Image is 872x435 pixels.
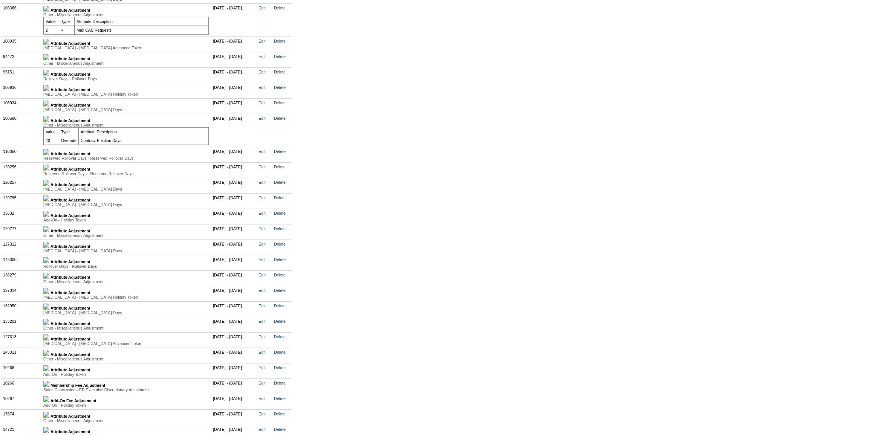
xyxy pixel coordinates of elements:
[43,381,49,387] img: b_plus.gif
[274,101,286,105] a: Delete
[50,213,90,218] b: Attribute Adjustment
[1,348,41,363] td: 145011
[43,257,49,263] img: b_plus.gif
[259,211,265,215] a: Edit
[1,193,41,209] td: 120795
[43,165,49,171] img: b_plus.gif
[50,56,90,61] b: Attribute Adjustment
[44,17,59,26] td: Value
[259,70,265,74] a: Edit
[1,114,41,147] td: 108580
[274,350,286,354] a: Delete
[43,326,209,330] div: Other - Miscellaneous Adjustment
[50,72,90,76] b: Attribute Adjustment
[50,167,90,171] b: Attribute Adjustment
[43,156,209,160] div: Reserved Rollover Days - Reserved Rollover Days
[1,98,41,114] td: 108934
[211,394,257,409] td: [DATE] - [DATE]
[1,270,41,286] td: 136279
[50,290,90,295] b: Attribute Adjustment
[259,319,265,324] a: Edit
[274,257,286,262] a: Delete
[43,273,49,279] img: b_plus.gif
[1,178,41,193] td: 120257
[50,259,90,264] b: Attribute Adjustment
[43,39,49,45] img: b_plus.gif
[43,233,209,238] div: Other - Miscellaneous Adjustment
[43,107,209,112] div: [MEDICAL_DATA] - [MEDICAL_DATA] Days
[1,224,41,240] td: 120777
[259,257,265,262] a: Edit
[1,409,41,425] td: 17874
[274,412,286,416] a: Delete
[50,229,90,233] b: Attribute Adjustment
[211,270,257,286] td: [DATE] - [DATE]
[43,357,209,361] div: Other - Miscellaneous Adjustment
[274,165,286,169] a: Delete
[43,46,209,50] div: [MEDICAL_DATA] - [MEDICAL_DATA] Advanced Token
[259,334,265,339] a: Edit
[211,193,257,209] td: [DATE] - [DATE]
[50,383,105,388] b: Membership Fee Adjustment
[211,37,257,52] td: [DATE] - [DATE]
[43,334,49,340] img: b_plus.gif
[43,149,49,155] img: b_plus.gif
[1,162,41,178] td: 120256
[259,381,265,385] a: Edit
[50,429,90,434] b: Attribute Adjustment
[50,321,90,326] b: Attribute Adjustment
[211,255,257,270] td: [DATE] - [DATE]
[50,414,90,418] b: Attribute Adjustment
[43,288,49,294] img: b_plus.gif
[274,427,286,432] a: Delete
[259,304,265,308] a: Edit
[259,242,265,246] a: Edit
[50,352,90,357] b: Attribute Adjustment
[211,114,257,147] td: [DATE] - [DATE]
[211,240,257,255] td: [DATE] - [DATE]
[211,162,257,178] td: [DATE] - [DATE]
[43,54,49,60] img: b_plus.gif
[43,396,49,402] img: b_plus.gif
[43,116,49,122] img: b_minus.gif
[43,6,49,12] img: b_minus.gif
[43,85,49,91] img: b_plus.gif
[50,198,90,202] b: Attribute Adjustment
[211,286,257,301] td: [DATE] - [DATE]
[274,226,286,231] a: Delete
[259,116,265,121] a: Edit
[259,180,265,185] a: Edit
[75,26,209,34] td: Max CAS Requests
[75,17,209,26] td: Attribute Description
[274,39,286,43] a: Delete
[44,127,59,136] td: Value
[259,365,265,370] a: Edit
[43,412,49,418] img: b_plus.gif
[274,396,286,401] a: Delete
[43,123,209,127] div: Other - Miscellaneous Adjustment
[59,136,79,145] td: Override
[211,301,257,317] td: [DATE] - [DATE]
[43,341,209,346] div: [MEDICAL_DATA] - [MEDICAL_DATA] Advanced Token
[1,37,41,52] td: 108935
[259,288,265,293] a: Edit
[259,54,265,59] a: Edit
[44,136,59,145] td: 20
[1,240,41,255] td: 127312
[43,195,49,201] img: b_plus.gif
[50,398,96,403] b: Add-On Fee Adjustment
[59,26,75,34] td: +
[78,136,208,145] td: Contract Election Days
[274,149,286,154] a: Delete
[43,249,209,253] div: [MEDICAL_DATA] - [MEDICAL_DATA] Days
[259,396,265,401] a: Edit
[1,286,41,301] td: 127314
[43,350,49,356] img: b_plus.gif
[211,348,257,363] td: [DATE] - [DATE]
[43,304,49,310] img: b_plus.gif
[259,273,265,277] a: Edit
[211,409,257,425] td: [DATE] - [DATE]
[43,218,209,222] div: Add-On - Holiday Token
[43,61,209,66] div: Other - Miscellaneous Adjustment
[50,244,90,249] b: Attribute Adjustment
